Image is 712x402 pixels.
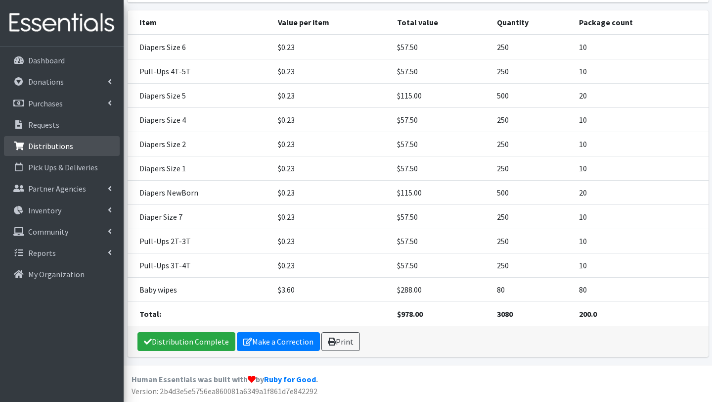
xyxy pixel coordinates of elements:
strong: $978.00 [397,309,423,319]
img: HumanEssentials [4,6,120,40]
td: 10 [573,156,709,181]
a: Community [4,222,120,242]
a: Pick Ups & Deliveries [4,157,120,177]
td: Pull-Ups 3T-4T [128,253,272,278]
td: $57.50 [391,205,491,229]
a: Make a Correction [237,332,320,351]
a: Purchases [4,94,120,113]
p: Pick Ups & Deliveries [28,162,98,172]
td: $0.23 [272,229,391,253]
strong: 200.0 [579,309,597,319]
td: $57.50 [391,229,491,253]
th: Item [128,10,272,35]
td: 10 [573,205,709,229]
td: 500 [491,84,573,108]
td: 250 [491,35,573,59]
p: Partner Agencies [28,184,86,194]
td: Diapers Size 4 [128,108,272,132]
td: Diapers Size 5 [128,84,272,108]
td: Diapers Size 6 [128,35,272,59]
td: Diapers Size 2 [128,132,272,156]
td: $57.50 [391,156,491,181]
td: 10 [573,59,709,84]
a: Donations [4,72,120,92]
td: Diapers Size 1 [128,156,272,181]
td: 250 [491,229,573,253]
td: 80 [573,278,709,302]
td: 20 [573,84,709,108]
p: My Organization [28,269,85,279]
a: Print [321,332,360,351]
td: $57.50 [391,132,491,156]
td: Diaper Size 7 [128,205,272,229]
a: My Organization [4,264,120,284]
td: 10 [573,253,709,278]
p: Donations [28,77,64,87]
a: Inventory [4,201,120,220]
p: Inventory [28,205,61,215]
strong: Total: [139,309,161,319]
a: Ruby for Good [264,374,316,384]
td: 250 [491,205,573,229]
td: $57.50 [391,253,491,278]
p: Community [28,227,68,237]
p: Distributions [28,141,73,151]
p: Purchases [28,99,63,108]
p: Requests [28,120,59,130]
strong: 3080 [497,309,513,319]
td: 80 [491,278,573,302]
td: 250 [491,132,573,156]
td: Pull-Ups 4T-5T [128,59,272,84]
td: $115.00 [391,84,491,108]
td: Baby wipes [128,278,272,302]
td: $0.23 [272,156,391,181]
td: 10 [573,229,709,253]
th: Value per item [272,10,391,35]
td: 250 [491,108,573,132]
a: Dashboard [4,50,120,70]
strong: Human Essentials was built with by . [132,374,318,384]
a: Distribution Complete [137,332,235,351]
td: $0.23 [272,84,391,108]
td: 10 [573,132,709,156]
td: $0.23 [272,205,391,229]
th: Quantity [491,10,573,35]
td: $288.00 [391,278,491,302]
td: $0.23 [272,59,391,84]
td: $57.50 [391,59,491,84]
td: 250 [491,156,573,181]
p: Reports [28,248,56,258]
a: Partner Agencies [4,179,120,199]
th: Total value [391,10,491,35]
a: Requests [4,115,120,135]
a: Distributions [4,136,120,156]
td: 20 [573,181,709,205]
td: 10 [573,108,709,132]
td: $57.50 [391,35,491,59]
span: Version: 2b4d3e5e5756ea860081a6349a1f861d7e842292 [132,386,317,396]
td: $115.00 [391,181,491,205]
td: $0.23 [272,181,391,205]
th: Package count [573,10,709,35]
td: $0.23 [272,253,391,278]
td: 10 [573,35,709,59]
td: $3.60 [272,278,391,302]
td: 250 [491,59,573,84]
td: $57.50 [391,108,491,132]
td: $0.23 [272,35,391,59]
p: Dashboard [28,55,65,65]
td: 250 [491,253,573,278]
td: $0.23 [272,132,391,156]
td: 500 [491,181,573,205]
td: $0.23 [272,108,391,132]
td: Diapers NewBorn [128,181,272,205]
td: Pull-Ups 2T-3T [128,229,272,253]
a: Reports [4,243,120,263]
